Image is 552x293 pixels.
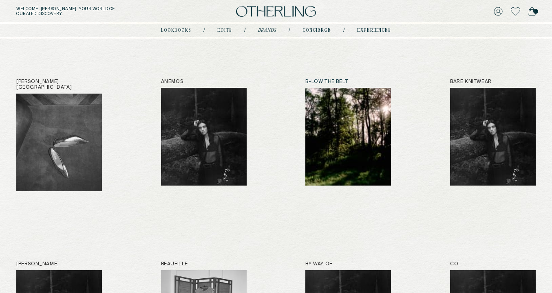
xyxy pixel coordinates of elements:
[236,6,316,17] img: logo
[302,28,331,33] a: concierge
[305,88,391,186] img: B-low the Belt
[16,94,102,191] img: Alfie Paris
[161,261,247,267] h2: Beaufille
[161,88,247,186] img: Anemos
[305,79,391,191] a: B-low the Belt
[305,261,391,267] h2: By Way Of
[450,79,536,191] a: Bare Knitwear
[244,27,246,34] div: /
[161,79,247,85] h2: Anemos
[161,28,191,33] a: lookbooks
[533,9,538,14] span: 1
[16,261,102,267] h2: [PERSON_NAME]
[528,6,536,17] a: 1
[258,28,276,33] a: Brands
[305,79,391,85] h2: B-low the Belt
[203,27,205,34] div: /
[289,27,290,34] div: /
[450,88,536,186] img: Bare Knitwear
[450,79,536,85] h2: Bare Knitwear
[16,79,102,90] h2: [PERSON_NAME][GEOGRAPHIC_DATA]
[217,28,232,33] a: Edits
[16,79,102,191] a: [PERSON_NAME][GEOGRAPHIC_DATA]
[161,79,247,191] a: Anemos
[450,261,536,267] h2: Co
[357,28,391,33] a: experiences
[343,27,345,34] div: /
[16,7,172,16] h5: Welcome, [PERSON_NAME] . Your world of curated discovery.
